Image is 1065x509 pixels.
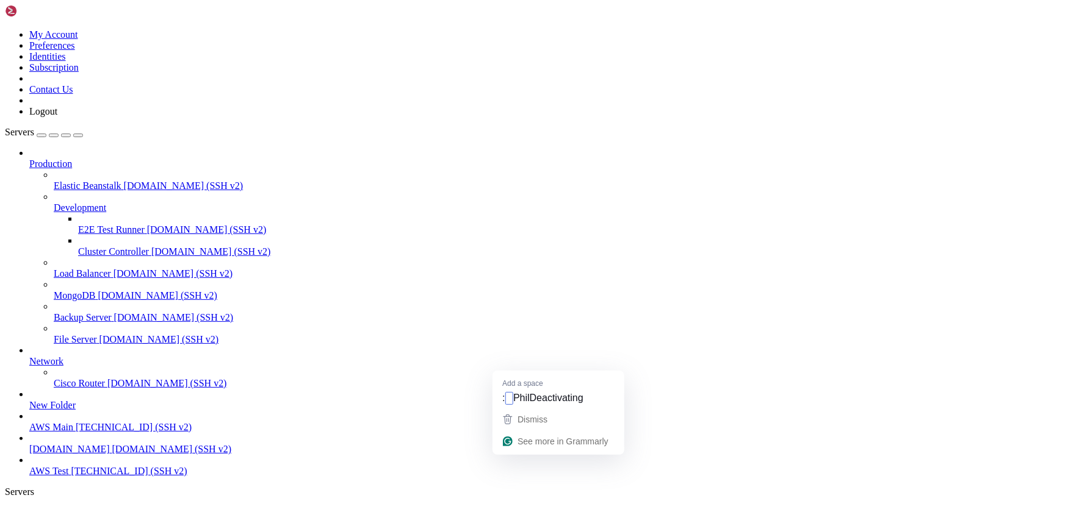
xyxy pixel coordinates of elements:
li: Elastic Beanstalk [DOMAIN_NAME] (SSH v2) [54,169,1060,191]
x-row: [PM2] Saving current process list... [5,368,906,378]
span: │ [210,326,215,336]
span: [DOMAIN_NAME] [29,444,110,454]
x-row: Step 03 - The current page title is: PitchTalk [5,67,906,77]
span: │ [322,326,327,336]
a: File Server [DOMAIN_NAME] (SSH v2) [54,334,1060,345]
span: Servers [5,127,34,137]
x-row: We backed up the session data in case of a later crash! [5,233,906,243]
span: mode [137,295,156,305]
span: Backup Server [54,312,112,322]
span: mem [278,295,293,305]
x-row: Step 06 - Attempting to click the 'Launch' button (probably not present)... [5,160,906,171]
span: [DOMAIN_NAME] (SSH v2) [124,180,244,191]
span: New Folder [29,400,76,410]
img: Shellngn [5,5,75,17]
span: version [98,295,132,305]
li: Development [54,191,1060,257]
span: │ [5,326,10,336]
span: [DOMAIN_NAME] (SSH v2) [107,378,227,388]
span: │ [200,316,205,326]
span: uptime [181,295,210,305]
a: Production [29,158,1060,169]
span: │ [29,326,34,336]
x-row: PitchTalk:Phil default N/A 13662 0s 0 0% 4.4mb [5,326,906,336]
span: [DOMAIN_NAME] (SSH v2) [112,444,232,454]
span: │ [210,295,215,305]
span: │ [430,316,435,326]
x-row: Done. [5,274,906,285]
span: [PM2] [5,274,29,284]
x-row: Step 07 - Attempting to switch to the app's iFrame with id 'None' or within 'web-app-body'... [5,171,906,181]
x-row: Step 04 - Attempting to check for the start button (should not be present)... [5,77,906,88]
a: Development [54,202,1060,213]
span: │ [29,336,34,346]
a: Preferences [29,40,75,51]
a: Servers [5,127,83,137]
x-row: CHROME DRIVER DETACHED: It is now safe to exit the script. [5,212,906,222]
span: id [10,295,20,305]
span: │ [317,295,322,305]
span: enabled [386,316,420,326]
span: fork [171,326,190,336]
a: My Account [29,29,78,40]
span: [TECHNICAL_ID] (SSH v2) [76,422,192,432]
span: File Server [54,334,97,344]
span: │ [5,336,10,346]
span: Development [54,202,106,213]
span: │ [215,336,220,346]
span: ubuntu [347,316,376,326]
span: online [239,316,269,326]
span: │ [132,316,137,326]
span: │ [254,326,259,336]
span: 0 [15,336,20,346]
a: Subscription [29,62,79,73]
span: │ [220,316,225,326]
span: │ [288,316,293,326]
span: MongoDB [54,290,95,301]
span: │ [264,336,269,346]
li: Production [29,148,1060,345]
span: name [24,295,44,305]
span: │ [176,295,181,305]
li: Cisco Router [DOMAIN_NAME] (SSH v2) [54,367,1060,389]
span: AWS Test [29,466,68,476]
span: │ [220,295,225,305]
span: ubuntu [391,336,420,346]
x-row: Should we save your PM2 processes? (Y/n): [5,357,906,368]
span: fork [176,336,195,347]
x-row: You can now watch the session log into PM2 with: pm2 logs PitchTalk:Phil [5,399,906,409]
a: [DOMAIN_NAME] [DOMAIN_NAME] (SSH v2) [29,444,1060,455]
span: pid [161,295,176,305]
x-row: [PM2] Successfully saved in /home/ubuntu/.pm2/dump.pm2 [5,378,906,388]
span: │ [146,336,151,346]
span: user [298,295,317,305]
a: AWS Test [TECHNICAL_ID] (SSH v2) [29,466,1060,477]
span: Elastic Beanstalk [54,180,121,191]
a: MongoDB [DOMAIN_NAME] (SSH v2) [54,290,1060,301]
li: New Folder [29,389,1060,411]
li: AWS Test [TECHNICAL_ID] (SSH v2) [29,455,1060,477]
span: │ [229,316,234,326]
span: ubuntu [376,326,405,336]
x-row: Step 02 - Attempting to click the app in the left menu... [5,46,906,57]
span: │ [112,316,117,326]
a: Logout [29,106,57,116]
span: [TECHNICAL_ID] (SSH v2) [71,466,187,476]
span: │ [293,295,298,305]
span: fork [142,316,161,326]
x-row: HOT:Ayen default N/A 804 18h 0 0% 40.7mb [5,316,906,326]
x-row: Step 05 - Successfully opened a link for the app. [5,140,906,150]
span: cpu [259,295,273,305]
a: Contact Us [29,84,73,94]
span: AWS Main [29,422,73,432]
span: │ [254,295,259,305]
x-row: XNODE-Auto:Phil default N/A 11596 22m 9 0% 39.9mb [5,336,906,347]
span: ↺ [215,295,220,305]
span: │ [244,336,249,346]
span: │ [347,336,352,346]
x-row: Step 08 - Preparatory steps complete, handing over to the main setup/claim function... [5,191,906,202]
span: 1 [15,316,20,326]
span: │ [132,295,137,305]
x-row: You could add the new/updated session to PM use: pm2 start games/pitchtalk.py --interpreter venv/... [5,243,906,254]
span: │ [332,336,337,346]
